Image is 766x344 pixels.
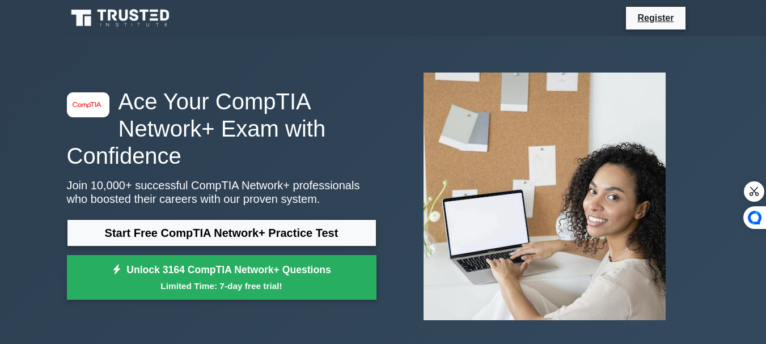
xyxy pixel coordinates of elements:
p: Join 10,000+ successful CompTIA Network+ professionals who boosted their careers with our proven ... [67,179,376,206]
small: Limited Time: 7-day free trial! [81,279,362,292]
a: Unlock 3164 CompTIA Network+ QuestionsLimited Time: 7-day free trial! [67,255,376,300]
h1: Ace Your CompTIA Network+ Exam with Confidence [67,88,376,169]
a: Start Free CompTIA Network+ Practice Test [67,219,376,247]
a: Register [630,11,680,25]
